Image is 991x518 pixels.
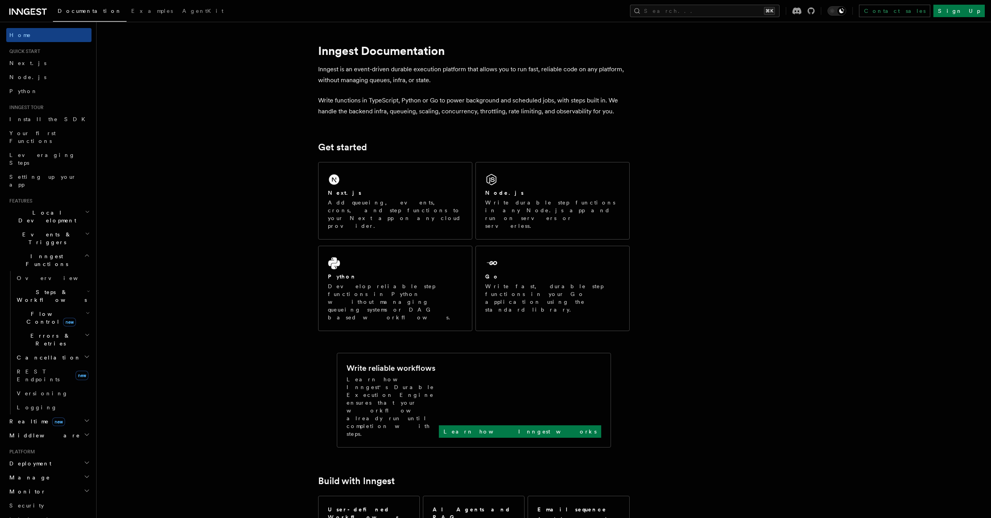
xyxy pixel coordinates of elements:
h2: Email sequence [537,506,607,513]
button: Monitor [6,485,92,499]
span: Realtime [6,418,65,425]
span: Setting up your app [9,174,76,188]
div: Inngest Functions [6,271,92,414]
h2: Go [485,273,499,280]
span: Quick start [6,48,40,55]
span: new [63,318,76,326]
span: Node.js [9,74,46,80]
button: Errors & Retries [14,329,92,351]
a: Get started [318,142,367,153]
a: Overview [14,271,92,285]
a: Your first Functions [6,126,92,148]
span: new [76,371,88,380]
button: Manage [6,470,92,485]
h2: Next.js [328,189,361,197]
kbd: ⌘K [764,7,775,15]
span: Events & Triggers [6,231,85,246]
span: Next.js [9,60,46,66]
a: Python [6,84,92,98]
a: PythonDevelop reliable step functions in Python without managing queueing systems or DAG based wo... [318,246,472,331]
span: Home [9,31,31,39]
a: Examples [127,2,178,21]
a: Node.jsWrite durable step functions in any Node.js app and run on servers or serverless. [475,162,630,240]
span: Manage [6,474,50,481]
button: Inngest Functions [6,249,92,271]
a: AgentKit [178,2,228,21]
p: Add queueing, events, crons, and step functions to your Next app on any cloud provider. [328,199,463,230]
p: Write fast, durable step functions in your Go application using the standard library. [485,282,620,314]
span: Inngest Functions [6,252,84,268]
a: Versioning [14,386,92,400]
span: Errors & Retries [14,332,84,347]
a: GoWrite fast, durable step functions in your Go application using the standard library. [475,246,630,331]
p: Write functions in TypeScript, Python or Go to power background and scheduled jobs, with steps bu... [318,95,630,117]
span: Monitor [6,488,46,495]
span: Local Development [6,209,85,224]
button: Cancellation [14,351,92,365]
a: Logging [14,400,92,414]
span: AgentKit [182,8,224,14]
a: Setting up your app [6,170,92,192]
span: Platform [6,449,35,455]
p: Learn how Inngest's Durable Execution Engine ensures that your workflow already run until complet... [347,375,439,438]
p: Develop reliable step functions in Python without managing queueing systems or DAG based workflows. [328,282,463,321]
a: REST Endpointsnew [14,365,92,386]
span: Deployment [6,460,51,467]
button: Middleware [6,428,92,442]
a: Next.js [6,56,92,70]
span: Install the SDK [9,116,90,122]
button: Events & Triggers [6,227,92,249]
span: Documentation [58,8,122,14]
h2: Write reliable workflows [347,363,435,374]
span: Features [6,198,32,204]
span: Overview [17,275,97,281]
button: Flow Controlnew [14,307,92,329]
span: new [52,418,65,426]
span: Versioning [17,390,68,396]
span: REST Endpoints [17,368,60,382]
button: Search...⌘K [630,5,780,17]
a: Install the SDK [6,112,92,126]
button: Toggle dark mode [827,6,846,16]
span: Your first Functions [9,130,56,144]
a: Build with Inngest [318,476,395,486]
span: Inngest tour [6,104,44,111]
a: Next.jsAdd queueing, events, crons, and step functions to your Next app on any cloud provider. [318,162,472,240]
button: Local Development [6,206,92,227]
span: Logging [17,404,57,411]
h1: Inngest Documentation [318,44,630,58]
a: Learn how Inngest works [439,425,601,438]
button: Steps & Workflows [14,285,92,307]
span: Leveraging Steps [9,152,75,166]
a: Node.js [6,70,92,84]
span: Flow Control [14,310,86,326]
span: Middleware [6,432,80,439]
h2: Node.js [485,189,524,197]
a: Security [6,499,92,513]
span: Security [9,502,44,509]
button: Deployment [6,456,92,470]
a: Sign Up [933,5,985,17]
span: Examples [131,8,173,14]
span: Python [9,88,38,94]
a: Home [6,28,92,42]
a: Documentation [53,2,127,22]
p: Learn how Inngest works [444,428,597,435]
p: Inngest is an event-driven durable execution platform that allows you to run fast, reliable code ... [318,64,630,86]
a: Leveraging Steps [6,148,92,170]
a: Contact sales [859,5,930,17]
span: Steps & Workflows [14,288,87,304]
h2: Python [328,273,357,280]
p: Write durable step functions in any Node.js app and run on servers or serverless. [485,199,620,230]
button: Realtimenew [6,414,92,428]
span: Cancellation [14,354,81,361]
